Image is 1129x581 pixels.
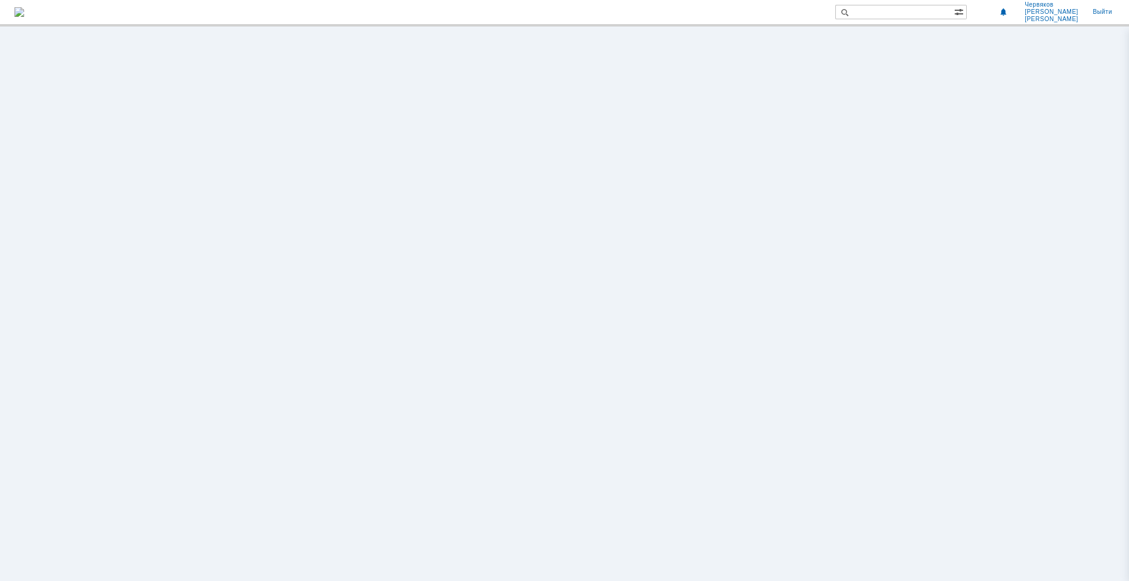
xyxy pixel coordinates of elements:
span: [PERSON_NAME] [1025,16,1078,23]
span: Червяков [1025,1,1078,8]
span: Расширенный поиск [954,5,966,17]
img: logo [14,7,24,17]
a: Перейти на домашнюю страницу [14,7,24,17]
span: [PERSON_NAME] [1025,8,1078,16]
